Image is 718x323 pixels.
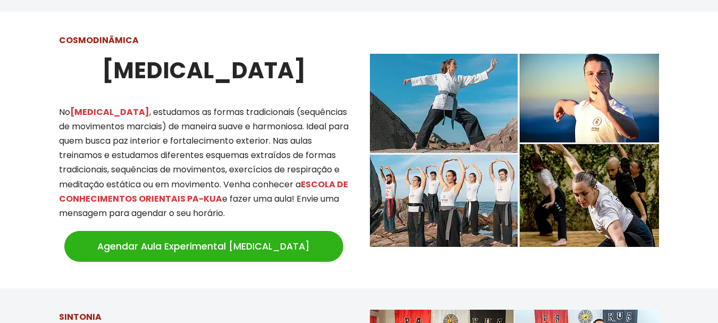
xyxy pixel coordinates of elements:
[59,34,139,46] strong: COSMODINÃMICA
[59,105,349,221] p: No , estudamos as formas tradicionais (sequências de movimentos marciais) de maneira suave e harm...
[64,231,343,262] a: Agendar Aula Experimental [MEDICAL_DATA]
[102,55,306,86] strong: [MEDICAL_DATA]
[59,178,348,205] mark: ESCOLA DE CONHECIMENTOS ORIENTAIS PA-KUA
[59,311,102,323] strong: SINTONIA
[70,106,149,118] mark: [MEDICAL_DATA]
